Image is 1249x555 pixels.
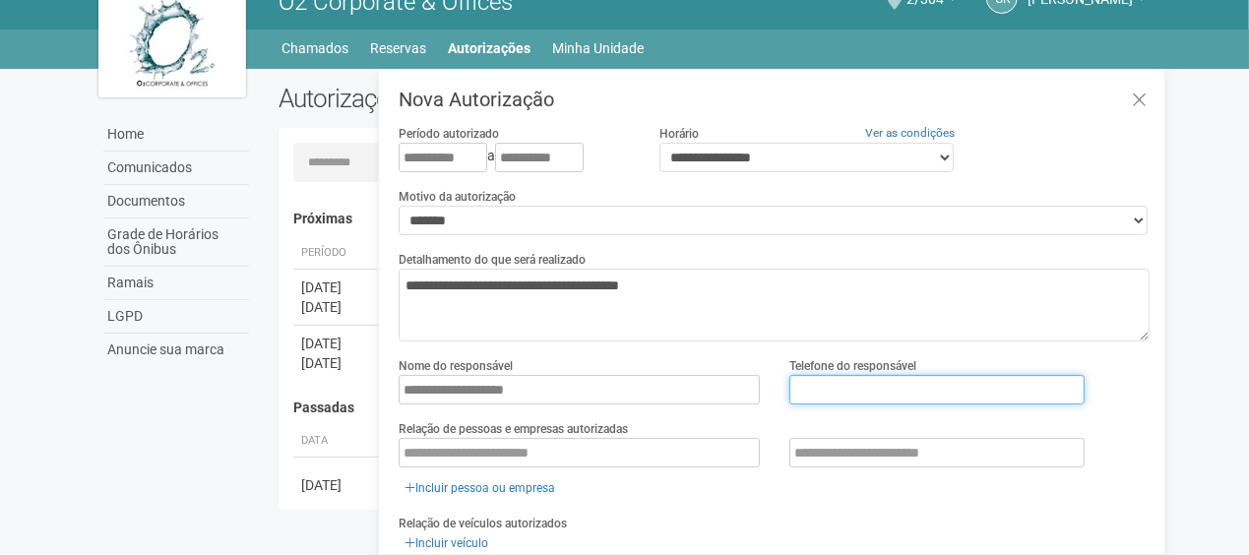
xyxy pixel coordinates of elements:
h4: Passadas [293,401,1137,415]
div: [DATE] [301,277,374,297]
div: a [399,143,629,172]
div: [DATE] [301,334,374,353]
a: Comunicados [103,152,249,185]
a: Autorizações [449,34,531,62]
a: Documentos [103,185,249,218]
th: Período [293,237,382,270]
label: Nome do responsável [399,357,513,375]
h4: Próximas [293,212,1137,226]
label: Telefone do responsável [789,357,916,375]
label: Período autorizado [399,125,499,143]
label: Detalhamento do que será realizado [399,251,586,269]
a: Ramais [103,267,249,300]
a: Incluir veículo [399,532,494,554]
div: [DATE] [301,297,374,317]
a: Ver as condições [865,126,955,140]
h3: Nova Autorização [399,90,1150,109]
h2: Autorizações [279,84,700,113]
a: Anuncie sua marca [103,334,249,366]
a: LGPD [103,300,249,334]
label: Motivo da autorização [399,188,516,206]
a: Grade de Horários dos Ônibus [103,218,249,267]
a: Home [103,118,249,152]
a: Chamados [282,34,349,62]
th: Data [293,425,382,458]
label: Relação de veículos autorizados [399,515,567,532]
a: Minha Unidade [553,34,645,62]
label: Relação de pessoas e empresas autorizadas [399,420,628,438]
div: [DATE] [301,475,374,495]
a: Incluir pessoa ou empresa [399,477,561,499]
label: Horário [659,125,699,143]
div: [DATE] [301,353,374,373]
a: Reservas [371,34,427,62]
